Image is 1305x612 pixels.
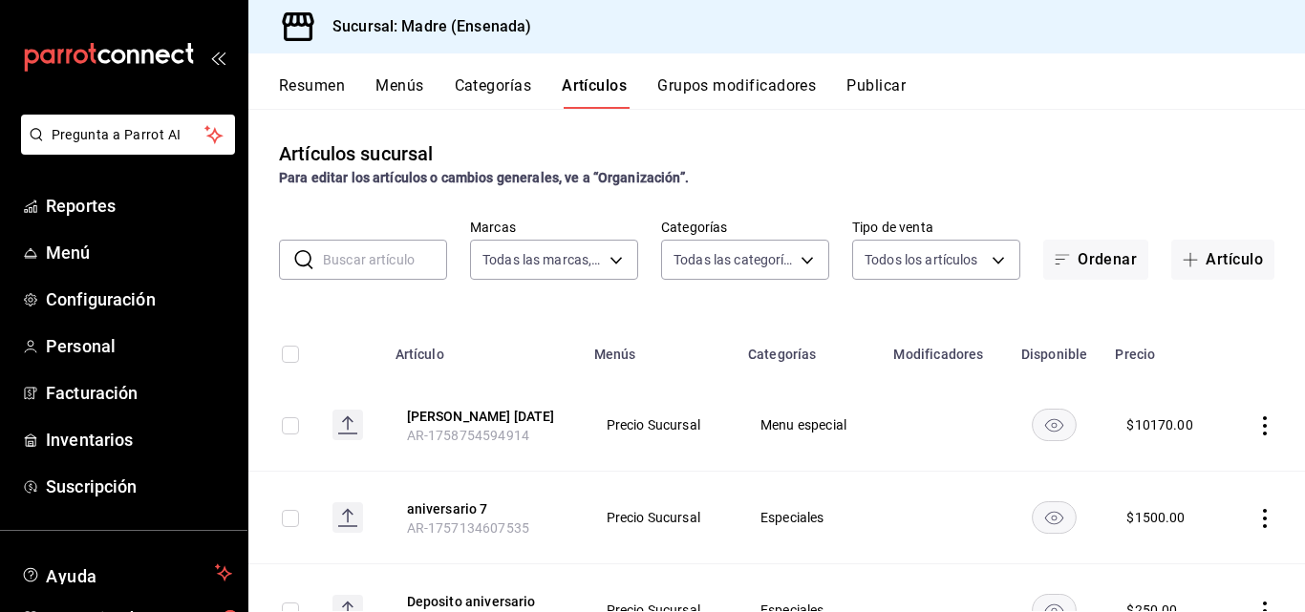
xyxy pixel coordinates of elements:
[46,474,232,499] span: Suscripción
[562,76,627,109] button: Artículos
[407,520,529,536] span: AR-1757134607535
[13,138,235,158] a: Pregunta a Parrot AI
[657,76,816,109] button: Grupos modificadores
[674,250,794,269] span: Todas las categorías, Sin categoría
[279,76,1305,109] div: navigation tabs
[407,592,560,611] button: edit-product-location
[1032,501,1077,534] button: availability-product
[760,511,858,524] span: Especiales
[737,318,882,379] th: Categorías
[1043,240,1148,280] button: Ordenar
[852,221,1020,234] label: Tipo de venta
[1032,409,1077,441] button: availability-product
[407,428,529,443] span: AR-1758754594914
[323,241,447,279] input: Buscar artículo
[1255,509,1274,528] button: actions
[760,418,858,432] span: Menu especial
[279,139,433,168] div: Artículos sucursal
[470,221,638,234] label: Marcas
[1005,318,1103,379] th: Disponible
[46,333,232,359] span: Personal
[46,380,232,406] span: Facturación
[46,561,207,584] span: Ayuda
[279,76,345,109] button: Resumen
[607,511,713,524] span: Precio Sucursal
[1103,318,1226,379] th: Precio
[46,286,232,312] span: Configuración
[1171,240,1274,280] button: Artículo
[583,318,737,379] th: Menús
[607,418,713,432] span: Precio Sucursal
[407,407,560,426] button: edit-product-location
[52,125,205,145] span: Pregunta a Parrot AI
[455,76,532,109] button: Categorías
[46,427,232,453] span: Inventarios
[375,76,423,109] button: Menús
[865,250,978,269] span: Todos los artículos
[1126,508,1185,527] div: $ 1500.00
[882,318,1004,379] th: Modificadores
[384,318,583,379] th: Artículo
[46,240,232,265] span: Menú
[661,221,829,234] label: Categorías
[1126,415,1192,434] div: $ 10170.00
[210,50,225,65] button: open_drawer_menu
[46,193,232,219] span: Reportes
[279,170,689,185] strong: Para editar los artículos o cambios generales, ve a “Organización”.
[846,76,906,109] button: Publicar
[482,250,603,269] span: Todas las marcas, Sin marca
[1255,416,1274,435] button: actions
[407,499,560,518] button: edit-product-location
[21,115,235,155] button: Pregunta a Parrot AI
[317,15,531,38] h3: Sucursal: Madre (Ensenada)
